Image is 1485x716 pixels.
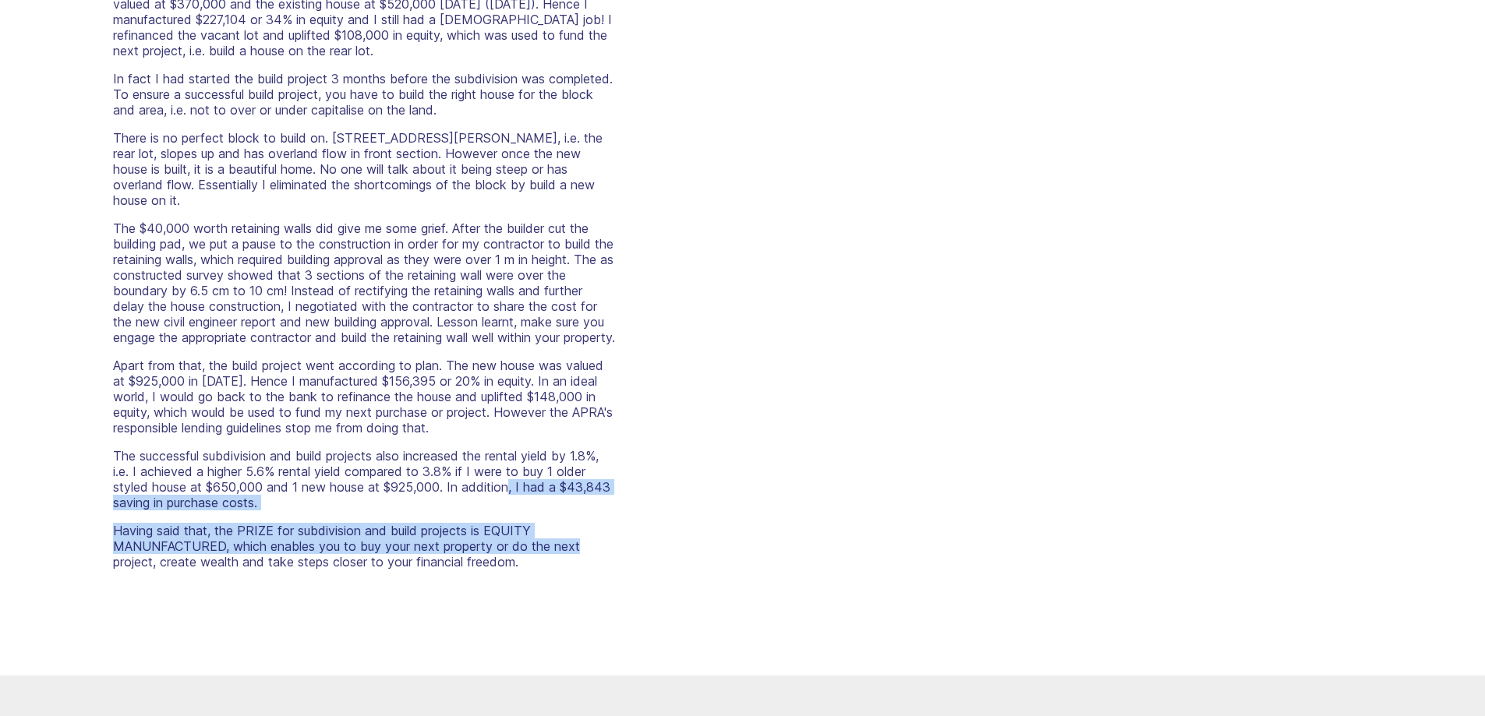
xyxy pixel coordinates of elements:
[113,523,617,570] p: Having said that, the PRIZE for subdivision and build projects is EQUITY MANUNFACTURED, which ena...
[113,358,617,436] p: Apart from that, the build project went according to plan. The new house was valued at $925,000 i...
[113,220,617,345] p: The $40,000 worth retaining walls did give me some grief. After the builder cut the building pad,...
[113,71,617,118] p: In fact I had started the build project 3 months before the subdivision was completed. To ensure ...
[113,448,617,510] p: The successful subdivision and build projects also increased the rental yield by 1.8%, i.e. I ach...
[113,130,617,208] p: There is no perfect block to build on. [STREET_ADDRESS][PERSON_NAME], i.e. the rear lot, slopes u...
